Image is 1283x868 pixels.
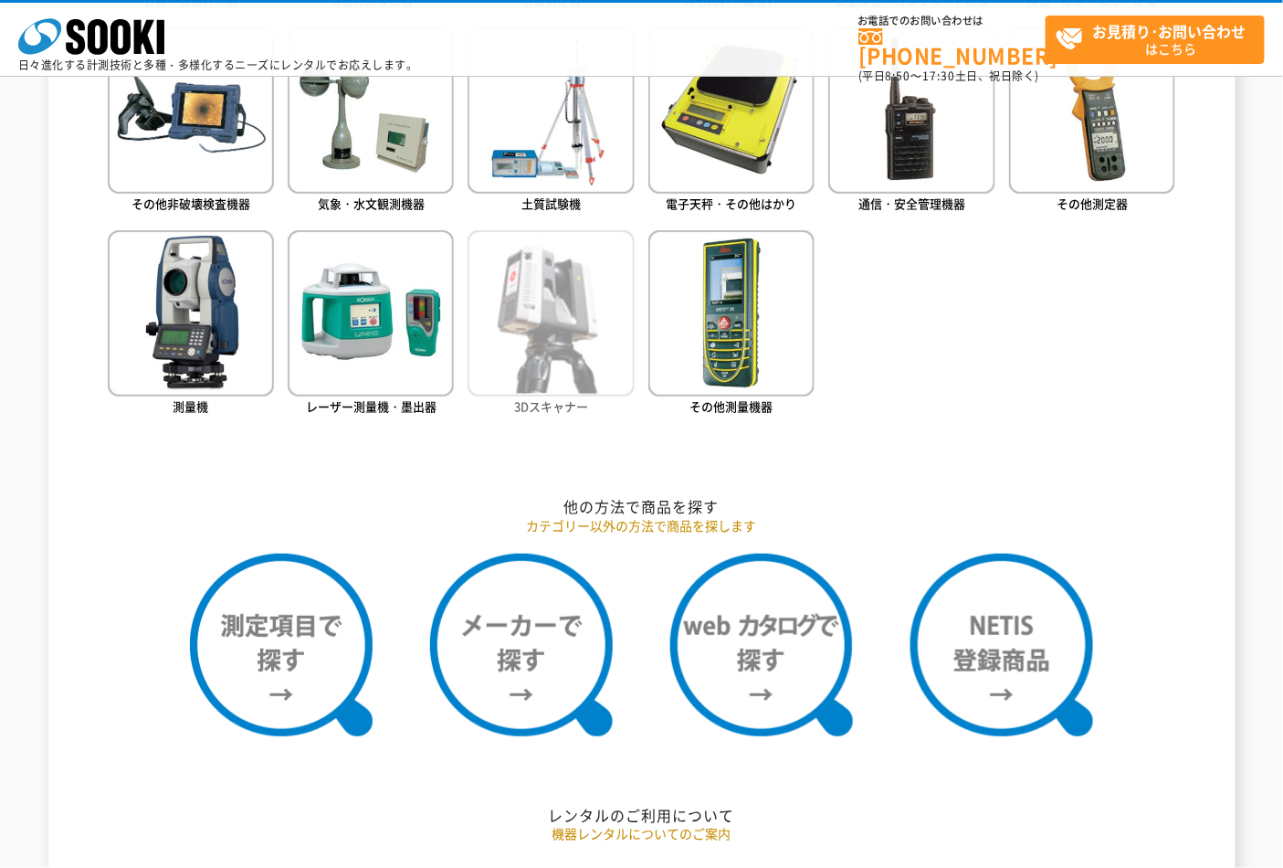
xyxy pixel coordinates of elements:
span: はこちら [1056,16,1264,62]
p: 日々進化する計測技術と多種・多様化するニーズにレンタルでお応えします。 [18,59,418,70]
a: 電子天秤・その他はかり [648,27,815,217]
span: (平日 ～ 土日、祝日除く) [858,68,1039,84]
span: その他測量機器 [690,397,773,415]
a: レーザー測量機・墨出器 [288,230,454,419]
h2: レンタルのご利用について [108,806,1176,825]
span: 電子天秤・その他はかり [667,195,797,212]
a: お見積り･お問い合わせはこちら [1046,16,1265,64]
a: 測量機 [108,230,274,419]
span: 測量機 [173,397,208,415]
img: 気象・水文観測機器 [288,27,454,194]
img: 3Dスキャナー [468,230,634,397]
img: メーカーで探す [430,554,613,736]
a: 気象・水文観測機器 [288,27,454,217]
a: その他非破壊検査機器 [108,27,274,217]
p: カテゴリー以外の方法で商品を探します [108,516,1176,535]
a: 土質試験機 [468,27,634,217]
img: 土質試験機 [468,27,634,194]
img: その他測定器 [1009,27,1175,194]
span: 土質試験機 [521,195,581,212]
img: NETIS登録商品 [910,554,1093,736]
strong: お見積り･お問い合わせ [1093,20,1246,42]
img: 通信・安全管理機器 [828,27,994,194]
span: レーザー測量機・墨出器 [306,397,436,415]
span: その他非破壊検査機器 [131,195,250,212]
span: お電話でのお問い合わせは [858,16,1046,26]
a: その他測量機器 [648,230,815,419]
a: 通信・安全管理機器 [828,27,994,217]
span: 気象・水文観測機器 [318,195,425,212]
span: その他測定器 [1057,195,1128,212]
img: 測定項目で探す [190,554,373,736]
img: レーザー測量機・墨出器 [288,230,454,397]
p: 機器レンタルについてのご案内 [108,824,1176,843]
span: 通信・安全管理機器 [858,195,965,212]
a: 3Dスキャナー [468,230,634,419]
a: その他測定器 [1009,27,1175,217]
span: 8:50 [886,68,911,84]
span: 3Dスキャナー [514,397,588,415]
img: 電子天秤・その他はかり [648,27,815,194]
img: その他非破壊検査機器 [108,27,274,194]
img: その他測量機器 [648,230,815,397]
img: webカタログで探す [670,554,853,736]
img: 測量機 [108,230,274,397]
a: [PHONE_NUMBER] [858,28,1046,66]
span: 17:30 [922,68,955,84]
h2: 他の方法で商品を探す [108,497,1176,516]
